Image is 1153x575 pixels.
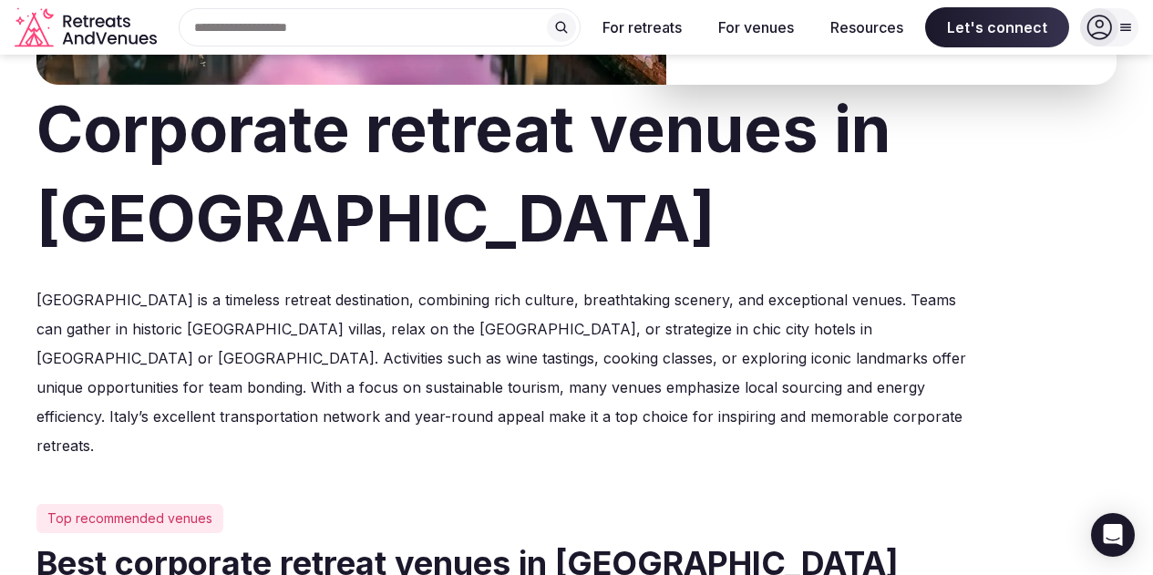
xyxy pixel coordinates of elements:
[36,85,1117,263] h1: Corporate retreat venues in [GEOGRAPHIC_DATA]
[925,7,1069,47] span: Let's connect
[588,7,696,47] button: For retreats
[15,7,160,48] a: Visit the homepage
[36,504,223,533] div: Top recommended venues
[1091,513,1135,557] div: Open Intercom Messenger
[36,285,970,460] p: [GEOGRAPHIC_DATA] is a timeless retreat destination, combining rich culture, breathtaking scenery...
[816,7,918,47] button: Resources
[15,7,160,48] svg: Retreats and Venues company logo
[704,7,808,47] button: For venues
